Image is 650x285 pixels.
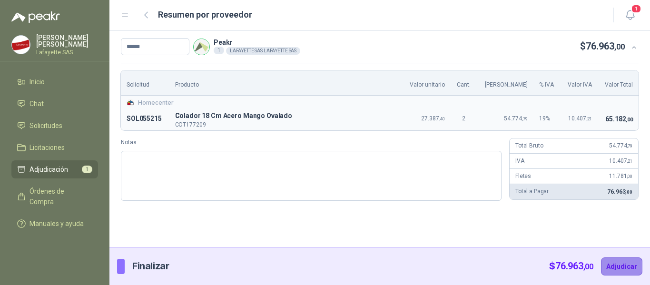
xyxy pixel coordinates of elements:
a: Adjudicación1 [11,160,98,178]
span: 54.774 [504,115,528,122]
th: % IVA [533,70,561,96]
div: LAFAYETTE SAS LAFAYETTE SAS [226,47,300,55]
span: ,40 [439,116,445,121]
a: Manuales y ayuda [11,215,98,233]
span: ,79 [522,116,528,121]
span: ,00 [583,262,593,271]
span: ,00 [614,42,625,51]
img: Company Logo [194,39,209,55]
th: Cant. [451,70,477,96]
span: 65.182 [605,115,633,123]
span: Chat [30,98,44,109]
td: 19 % [533,108,561,130]
th: Valor IVA [561,70,598,96]
img: Company Logo [12,36,30,54]
span: Solicitudes [30,120,62,131]
p: COT177209 [175,122,397,128]
h2: Resumen por proveedor [158,8,252,21]
p: Total a Pagar [515,187,549,196]
p: Finalizar [132,259,169,274]
img: Logo peakr [11,11,60,23]
p: $ [549,259,593,274]
span: ,00 [626,117,633,123]
span: ,79 [627,143,632,148]
p: Total Bruto [515,141,543,150]
th: [PERSON_NAME] [477,70,533,96]
p: Peakr [214,39,300,46]
th: Valor unitario [402,70,451,96]
p: IVA [515,157,524,166]
div: 1 [214,47,224,54]
p: $ [580,39,625,54]
span: 11.781 [609,173,632,179]
span: 76.963 [586,40,625,52]
span: 54.774 [609,142,632,149]
span: Órdenes de Compra [30,186,89,207]
span: Licitaciones [30,142,65,153]
button: 1 [621,7,639,24]
img: Company Logo [127,99,134,107]
span: 76.963 [607,188,632,195]
p: C [175,110,397,122]
span: Inicio [30,77,45,87]
a: Licitaciones [11,138,98,157]
p: SOL055215 [127,113,164,125]
span: ,21 [627,158,632,164]
label: Notas [121,138,502,147]
a: Órdenes de Compra [11,182,98,211]
a: Solicitudes [11,117,98,135]
a: Inicio [11,73,98,91]
span: ,21 [586,116,592,121]
span: 10.407 [568,115,592,122]
th: Producto [169,70,403,96]
span: ,00 [625,189,632,195]
p: Fletes [515,172,531,181]
p: [PERSON_NAME] [PERSON_NAME] [36,34,98,48]
span: 76.963 [555,260,593,272]
td: 2 [451,108,477,130]
span: 1 [631,4,641,13]
span: Adjudicación [30,164,68,175]
span: Manuales y ayuda [30,218,84,229]
span: ,00 [627,174,632,179]
div: Homecenter [127,98,633,108]
span: 1 [82,166,92,173]
span: Colador 18 Cm Acero Mango Ovalado [175,110,397,122]
th: Solicitud [121,70,169,96]
span: 27.387 [421,115,445,122]
th: Valor Total [598,70,639,96]
p: Lafayette SAS [36,49,98,55]
span: 10.407 [609,157,632,164]
button: Adjudicar [601,257,642,275]
a: Chat [11,95,98,113]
